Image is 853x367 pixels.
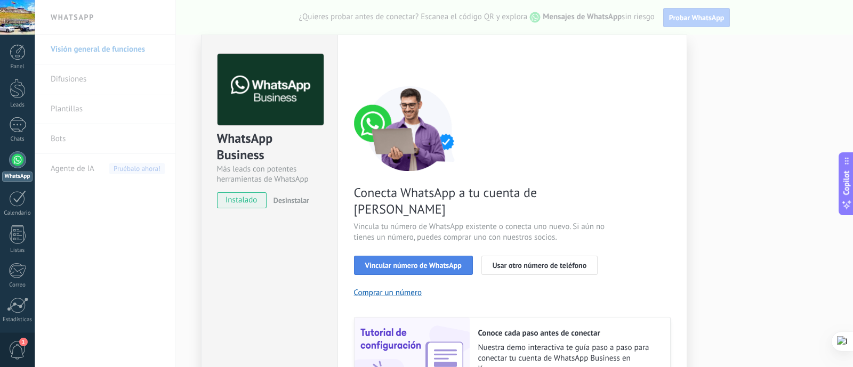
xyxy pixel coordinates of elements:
button: Desinstalar [269,192,309,208]
span: Conecta WhatsApp a tu cuenta de [PERSON_NAME] [354,184,608,217]
div: WhatsApp [2,172,33,182]
button: Comprar un número [354,288,422,298]
div: Leads [2,102,33,109]
button: Usar otro número de teléfono [481,256,598,275]
div: Estadísticas [2,316,33,323]
div: Panel [2,63,33,70]
span: 1 [19,338,28,346]
img: logo_main.png [218,54,324,126]
div: Más leads con potentes herramientas de WhatsApp [217,164,322,184]
button: Vincular número de WhatsApp [354,256,473,275]
h2: Conoce cada paso antes de conectar [478,328,659,338]
span: Desinstalar [273,195,309,205]
span: Vincula tu número de WhatsApp existente o conecta uno nuevo. Si aún no tienes un número, puedes c... [354,222,608,243]
span: Vincular número de WhatsApp [365,262,462,269]
div: Calendario [2,210,33,217]
div: Chats [2,136,33,143]
div: Listas [2,247,33,254]
img: connect number [354,86,466,171]
span: instalado [218,192,266,208]
span: Copilot [841,170,852,195]
div: Correo [2,282,33,289]
span: Usar otro número de teléfono [493,262,586,269]
div: WhatsApp Business [217,130,322,164]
